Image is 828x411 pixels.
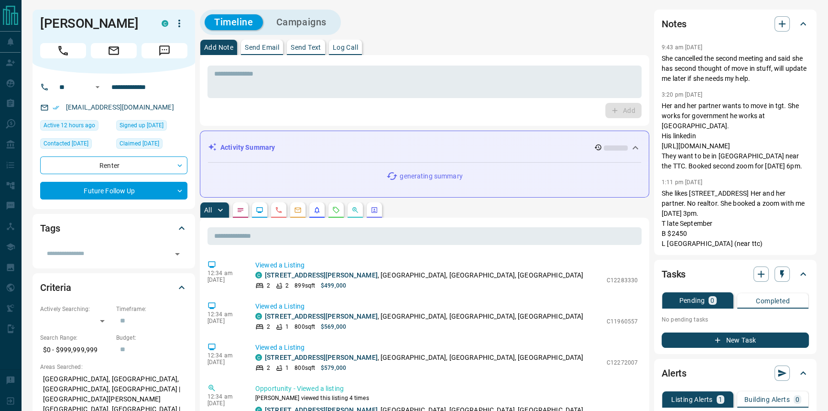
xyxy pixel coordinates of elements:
[256,206,263,214] svg: Lead Browsing Activity
[171,247,184,261] button: Open
[255,260,638,270] p: Viewed a Listing
[40,363,187,371] p: Areas Searched:
[255,354,262,361] div: condos.ca
[40,156,187,174] div: Renter
[285,281,289,290] p: 2
[207,311,241,318] p: 12:34 am
[40,305,111,313] p: Actively Searching:
[40,276,187,299] div: Criteria
[255,343,638,353] p: Viewed a Listing
[662,362,809,385] div: Alerts
[294,364,315,372] p: 800 sqft
[662,91,702,98] p: 3:20 pm [DATE]
[207,400,241,407] p: [DATE]
[662,54,809,84] p: She cancelled the second meeting and said she has second thought of move in stuff, will update me...
[66,103,174,111] a: [EMAIL_ADDRESS][DOMAIN_NAME]
[291,44,321,51] p: Send Text
[294,281,315,290] p: 899 sqft
[267,322,270,331] p: 2
[207,277,241,283] p: [DATE]
[321,281,346,290] p: $499,000
[207,270,241,277] p: 12:34 am
[204,44,233,51] p: Add Note
[204,207,212,213] p: All
[40,221,60,236] h2: Tags
[294,322,315,331] p: 800 sqft
[662,312,809,327] p: No pending tasks
[662,179,702,186] p: 1:11 pm [DATE]
[265,354,378,361] a: [STREET_ADDRESS][PERSON_NAME]
[53,104,59,111] svg: Email Verified
[662,333,809,348] button: New Task
[285,322,289,331] p: 1
[400,171,462,181] p: generating summary
[267,281,270,290] p: 2
[285,364,289,372] p: 1
[370,206,378,214] svg: Agent Actions
[265,353,583,363] p: , [GEOGRAPHIC_DATA], [GEOGRAPHIC_DATA], [GEOGRAPHIC_DATA]
[116,120,187,133] div: Sun Aug 04 2024
[255,272,262,278] div: condos.ca
[756,298,790,304] p: Completed
[710,297,714,304] p: 0
[351,206,359,214] svg: Opportunities
[795,396,799,403] p: 0
[205,14,263,30] button: Timeline
[162,20,168,27] div: condos.ca
[91,43,137,58] span: Email
[44,139,88,148] span: Contacted [DATE]
[207,318,241,324] p: [DATE]
[207,359,241,366] p: [DATE]
[208,139,641,156] div: Activity Summary
[267,364,270,372] p: 2
[662,189,809,249] p: She likes [STREET_ADDRESS] Her and her partner. No realtor. She booked a zoom with me [DATE] 3pm....
[662,44,702,51] p: 9:43 am [DATE]
[255,384,638,394] p: Opportunity - Viewed a listing
[679,297,705,304] p: Pending
[607,358,638,367] p: C12272007
[40,280,71,295] h2: Criteria
[332,206,340,214] svg: Requests
[220,143,275,153] p: Activity Summary
[662,366,686,381] h2: Alerts
[744,396,790,403] p: Building Alerts
[267,14,336,30] button: Campaigns
[719,396,722,403] p: 1
[662,16,686,32] h2: Notes
[120,121,163,130] span: Signed up [DATE]
[671,396,713,403] p: Listing Alerts
[662,101,809,171] p: Her and her partner wants to move in tgt. She works for government he works at [GEOGRAPHIC_DATA]....
[116,333,187,342] p: Budget:
[662,263,809,286] div: Tasks
[255,394,638,402] p: [PERSON_NAME] viewed this listing 4 times
[207,352,241,359] p: 12:34 am
[265,271,378,279] a: [STREET_ADDRESS][PERSON_NAME]
[40,16,147,31] h1: [PERSON_NAME]
[116,305,187,313] p: Timeframe:
[40,182,187,200] div: Future Follow Up
[321,364,346,372] p: $579,000
[265,270,583,280] p: , [GEOGRAPHIC_DATA], [GEOGRAPHIC_DATA], [GEOGRAPHIC_DATA]
[662,12,809,35] div: Notes
[40,120,111,133] div: Mon Aug 18 2025
[120,139,159,148] span: Claimed [DATE]
[294,206,302,214] svg: Emails
[116,138,187,152] div: Mon Aug 05 2024
[255,301,638,311] p: Viewed a Listing
[265,312,378,320] a: [STREET_ADDRESS][PERSON_NAME]
[321,322,346,331] p: $569,000
[607,276,638,285] p: C12283330
[40,333,111,342] p: Search Range:
[40,342,111,358] p: $0 - $999,999,999
[92,81,103,93] button: Open
[207,393,241,400] p: 12:34 am
[333,44,358,51] p: Log Call
[265,311,583,322] p: , [GEOGRAPHIC_DATA], [GEOGRAPHIC_DATA], [GEOGRAPHIC_DATA]
[237,206,244,214] svg: Notes
[662,267,686,282] h2: Tasks
[313,206,321,214] svg: Listing Alerts
[40,217,187,240] div: Tags
[40,138,111,152] div: Wed Jun 04 2025
[255,313,262,320] div: condos.ca
[275,206,283,214] svg: Calls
